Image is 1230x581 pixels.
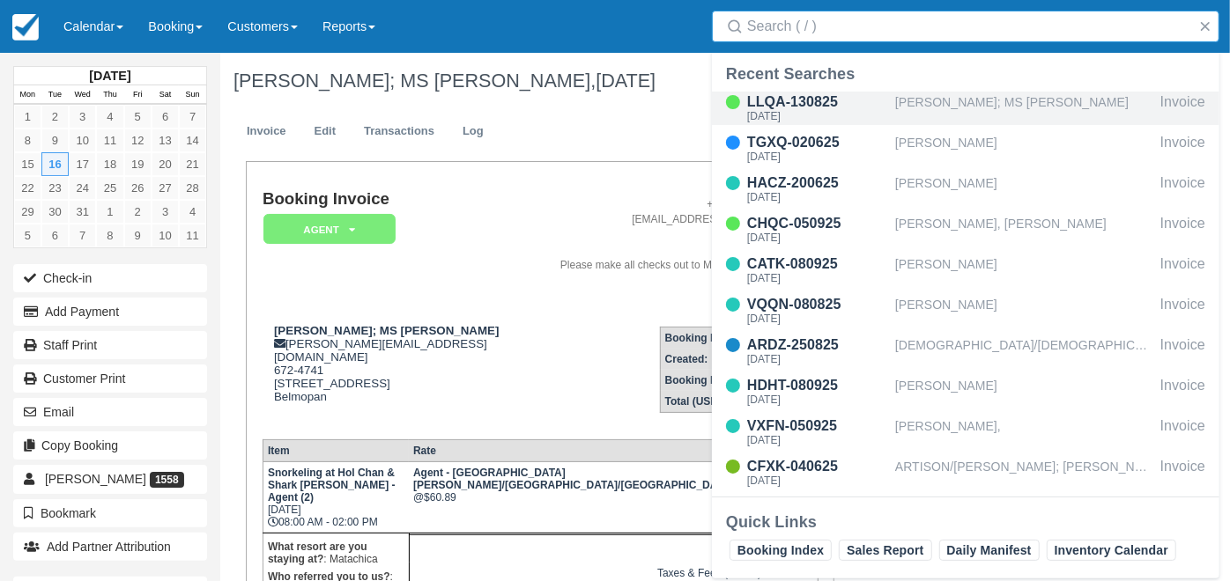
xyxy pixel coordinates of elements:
[747,92,888,113] div: LLQA-130825
[747,192,888,202] div: [DATE]
[263,440,409,462] th: Item
[747,313,888,324] div: [DATE]
[712,173,1219,206] a: HACZ-200625[DATE][PERSON_NAME]Invoice
[150,472,184,488] span: 1558
[13,331,207,359] a: Staff Print
[895,92,1153,125] div: [PERSON_NAME]; MS [PERSON_NAME]
[409,440,768,462] th: Rate
[712,132,1219,165] a: TGXQ-020625[DATE][PERSON_NAME]Invoice
[124,85,152,105] th: Fri
[895,254,1153,287] div: [PERSON_NAME]
[1160,456,1205,489] div: Invoice
[14,152,41,176] a: 15
[13,298,207,326] button: Add Payment
[179,105,206,129] a: 7
[263,190,547,209] h1: Booking Invoice
[152,224,179,247] a: 10
[13,264,207,292] button: Check-in
[747,354,888,364] div: [DATE]
[409,462,768,533] td: 2 @
[712,375,1219,408] a: HDHT-080925[DATE][PERSON_NAME]Invoice
[41,176,69,200] a: 23
[124,129,152,152] a: 12
[747,111,888,121] div: [DATE]
[96,224,123,247] a: 8
[895,213,1153,246] div: [PERSON_NAME], [PERSON_NAME]
[726,511,1205,533] div: Quick Links
[1047,540,1176,561] a: Inventory Calendar
[895,294,1153,327] div: [PERSON_NAME]
[13,465,207,493] a: [PERSON_NAME] 1558
[179,200,206,224] a: 4
[41,105,69,129] a: 2
[233,70,1130,92] h1: [PERSON_NAME]; MS [PERSON_NAME],
[726,63,1205,85] div: Recent Searches
[747,394,888,405] div: [DATE]
[124,105,152,129] a: 5
[14,176,41,200] a: 22
[1160,132,1205,165] div: Invoice
[730,540,832,561] a: Booking Index
[96,105,123,129] a: 4
[41,152,69,176] a: 16
[895,132,1153,165] div: [PERSON_NAME]
[14,224,41,247] a: 5
[712,92,1219,125] a: LLQA-130825[DATE][PERSON_NAME]; MS [PERSON_NAME]Invoice
[1160,213,1205,246] div: Invoice
[263,214,396,245] em: AGENT
[13,364,207,393] a: Customer Print
[124,200,152,224] a: 2
[179,224,206,247] a: 11
[152,129,179,152] a: 13
[69,152,96,176] a: 17
[747,173,888,194] div: HACZ-200625
[449,114,497,149] a: Log
[14,85,41,105] th: Mon
[12,14,39,40] img: checkfront-main-nav-mini-logo.png
[13,533,207,561] button: Add Partner Attribution
[69,200,96,224] a: 31
[895,416,1153,449] div: [PERSON_NAME],
[424,491,456,504] span: $60.89
[152,105,179,129] a: 6
[69,129,96,152] a: 10
[747,294,888,315] div: VQQN-080825
[747,151,888,162] div: [DATE]
[1160,416,1205,449] div: Invoice
[263,462,409,533] td: [DATE] 08:00 AM - 02:00 PM
[268,541,367,565] strong: What resort are you staying at?
[747,254,888,275] div: CATK-080925
[596,70,656,92] span: [DATE]
[747,11,1191,42] input: Search ( / )
[41,200,69,224] a: 30
[96,85,123,105] th: Thu
[939,540,1040,561] a: Daily Manifest
[233,114,300,149] a: Invoice
[839,540,931,561] a: Sales Report
[1160,173,1205,206] div: Invoice
[69,176,96,200] a: 24
[895,173,1153,206] div: [PERSON_NAME]
[152,152,179,176] a: 20
[13,431,207,460] button: Copy Booking
[747,335,888,356] div: ARDZ-250825
[268,467,396,504] strong: Snorkeling at Hol Chan & Shark [PERSON_NAME] - Agent (2)
[895,375,1153,408] div: [PERSON_NAME]
[69,105,96,129] a: 3
[13,499,207,527] button: Bookmark
[14,200,41,224] a: 29
[409,534,768,563] th: Sub-Total:
[152,85,179,105] th: Sat
[124,152,152,176] a: 19
[263,324,547,425] div: [PERSON_NAME][EMAIL_ADDRESS][DOMAIN_NAME] 672-4741 [STREET_ADDRESS] Belmopan
[179,152,206,176] a: 21
[263,213,389,246] a: AGENT
[660,327,741,349] th: Booking ID:
[747,273,888,283] div: [DATE]
[747,416,888,437] div: VXFN-050925
[124,224,152,247] a: 9
[152,200,179,224] a: 3
[96,200,123,224] a: 1
[14,105,41,129] a: 1
[1160,254,1205,287] div: Invoice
